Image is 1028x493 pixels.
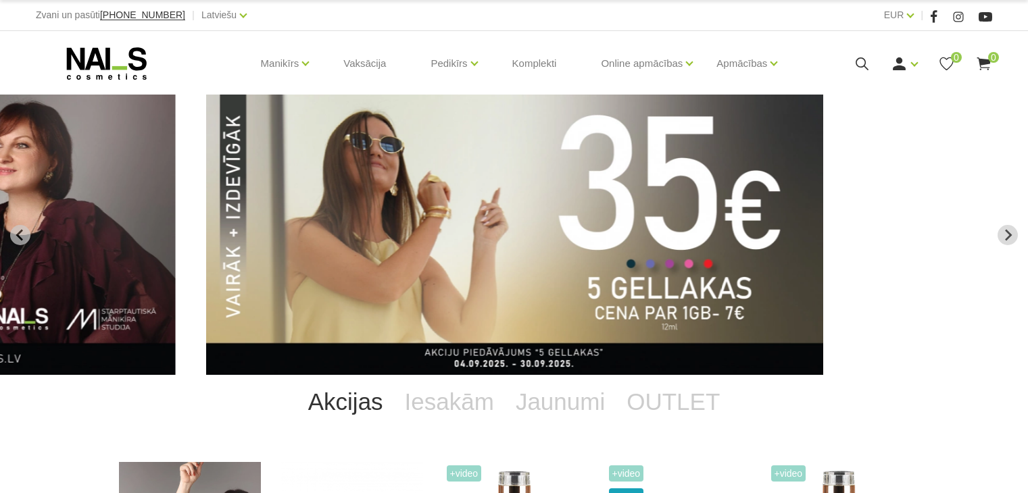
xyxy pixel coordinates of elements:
a: Jaunumi [505,375,616,429]
span: [PHONE_NUMBER] [100,9,185,20]
a: EUR [884,7,904,23]
button: Next slide [998,225,1018,245]
li: 2 of 13 [206,95,823,375]
button: Previous slide [10,225,30,245]
a: Latviešu [201,7,237,23]
span: | [921,7,923,24]
a: OUTLET [616,375,731,429]
span: | [192,7,195,24]
a: 0 [975,55,992,72]
a: 0 [938,55,955,72]
span: +Video [609,465,644,482]
span: +Video [771,465,806,482]
span: 0 [988,52,999,63]
a: Online apmācības [601,36,683,90]
a: Komplekti [501,31,568,96]
a: Akcijas [297,375,394,429]
div: Zvani un pasūti [36,7,185,24]
a: Apmācības [716,36,767,90]
a: Iesakām [394,375,505,429]
a: [PHONE_NUMBER] [100,10,185,20]
span: +Video [447,465,482,482]
a: Vaksācija [333,31,397,96]
span: 0 [951,52,962,63]
a: Manikīrs [261,36,299,90]
a: Pedikīrs [431,36,467,90]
